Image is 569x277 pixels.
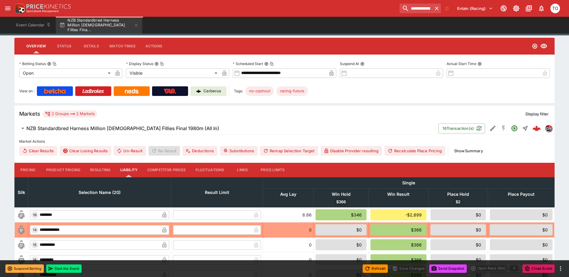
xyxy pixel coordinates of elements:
button: Match Times [105,39,140,53]
div: $0 [490,254,553,265]
img: Sportsbook Management [26,10,59,13]
label: Market Actions [19,137,550,146]
p: Suspend At [340,61,359,66]
div: Open [19,68,113,78]
div: -$2,699 [370,209,427,220]
div: 0 [265,257,312,263]
button: Connected to PK [498,3,509,14]
div: $0 [430,224,486,235]
button: Suspend Betting [5,264,44,273]
div: Betting Target: cerberus [276,86,308,96]
span: 15 [32,243,38,247]
button: Display StatusCopy To Clipboard [154,62,159,66]
img: blank-silk.png [16,240,26,250]
span: Place Hold [441,191,476,198]
div: $366 [370,254,427,265]
div: $366 [370,224,427,235]
button: Links [229,163,256,177]
div: Thomas OConnor [550,4,560,13]
button: Select Tenant [454,4,496,13]
button: Un-Result [114,146,146,156]
svg: Open [511,125,518,132]
img: blank-silk.png [16,255,26,265]
button: Start the Event [46,264,82,273]
div: $0 [316,254,367,265]
div: $0 [316,224,367,235]
button: ShowSummary [451,146,487,156]
span: Place Payout [501,191,541,198]
span: no-cashout [245,88,274,94]
button: Status [51,39,78,53]
button: open drawer [2,3,13,14]
button: SGM Disabled [498,123,509,134]
svg: Visible [540,43,547,50]
button: Clear Losing Results [60,146,111,156]
button: Copy To Clipboard [270,62,274,66]
div: $0 [430,254,486,265]
button: Recalculate Place Pricing [385,146,445,156]
button: Remap Selection Target [260,146,318,156]
button: NZB Standardbred Harness Million [DEMOGRAPHIC_DATA] Fillies Final 1980m (All In) [14,122,439,134]
input: search [400,4,433,13]
button: Overview [22,39,51,53]
img: Ladbrokes [82,89,104,94]
div: 0 [265,227,312,233]
button: Straight [520,123,531,134]
button: Scheduled StartCopy To Clipboard [264,62,268,66]
img: TabNZ [164,89,176,94]
button: Close Event [523,264,555,273]
img: logo-cerberus--red.svg [532,124,541,133]
button: Price Limits [256,163,289,177]
img: PriceKinetics Logo [13,2,25,14]
p: Scheduled Start [233,61,263,66]
div: 2 Groups 2 Markets [45,110,95,118]
button: Deductions [182,146,217,156]
div: $0 [430,209,486,220]
button: Betting StatusCopy To Clipboard [47,62,51,66]
button: Fluctuations [191,163,229,177]
button: Product Pricing [41,163,85,177]
div: Betting Target: cerberus [245,86,274,96]
button: Copy To Clipboard [52,62,57,66]
a: Cerberus [190,86,226,96]
div: $0 [430,239,486,250]
button: 16Transaction(s) [439,123,485,133]
button: Refresh [363,264,388,273]
button: Event Calendar [13,17,55,34]
span: Selection Name (20) [72,189,127,196]
img: pricekinetics [545,125,552,132]
img: blank-silk.png [16,210,26,220]
img: Betcha [44,89,66,94]
button: Clear Results [19,146,57,156]
div: 4eaf537c-1a6b-4665-b91e-1a2e76806fcc [532,124,541,133]
button: more [557,265,564,272]
img: Cerberus [196,89,201,94]
div: $346 [316,209,367,220]
button: NZB Standardbred Harness Million [DEMOGRAPHIC_DATA] Fillies Fina... [56,17,142,34]
button: Copy To Clipboard [160,62,164,66]
span: Win Hold [325,191,357,198]
div: 0 [265,242,312,248]
div: $0 [490,209,553,220]
button: No Bookmarks [442,4,452,13]
p: Display Status [126,61,153,66]
button: Competitor Prices [142,163,191,177]
span: Re-Result [148,146,180,156]
img: PriceKinetics [26,4,71,9]
div: Visible [126,68,220,78]
img: blank-silk.png [16,225,26,235]
button: Actual Start Time [478,62,482,66]
button: Documentation [523,3,534,14]
div: split button [469,264,520,273]
span: $2 [453,199,463,205]
button: Pricing [14,163,41,177]
span: racing-future [276,88,308,94]
button: Notifications [536,3,547,14]
span: 19 [32,213,38,217]
div: $0 [316,239,367,250]
span: $366 [334,199,348,205]
button: Substitutions [220,146,258,156]
button: Disable Provider resulting [321,146,382,156]
h6: NZB Standardbred Harness Million [DEMOGRAPHIC_DATA] Fillies Final 1980m (All In) [26,125,219,132]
